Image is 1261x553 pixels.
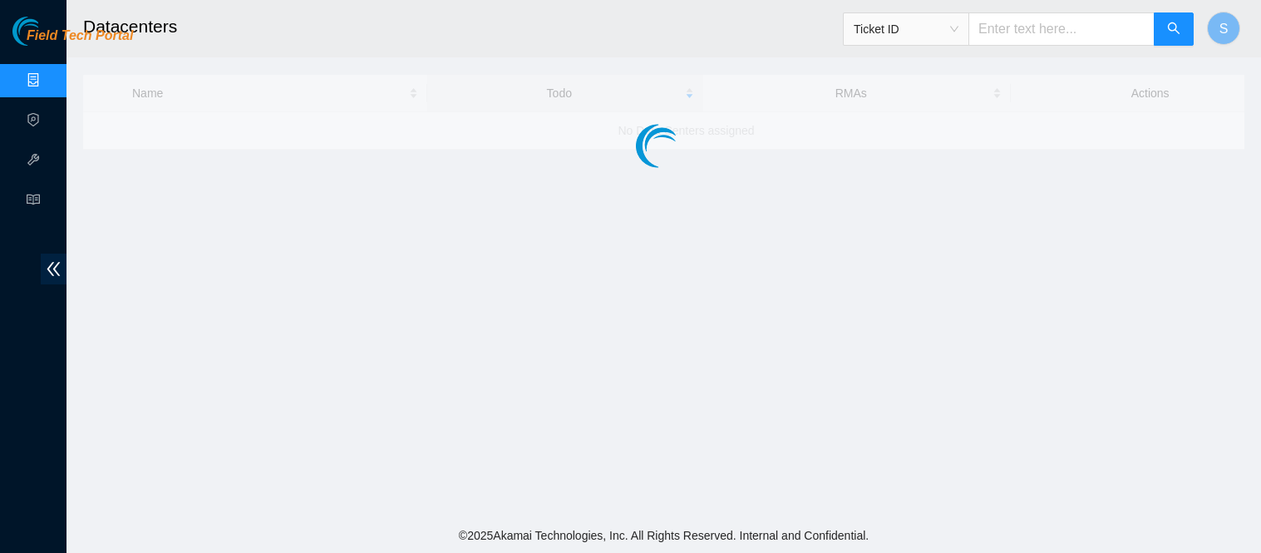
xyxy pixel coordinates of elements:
[41,254,66,284] span: double-left
[1219,18,1229,39] span: S
[12,17,84,46] img: Akamai Technologies
[1154,12,1194,46] button: search
[968,12,1155,46] input: Enter text here...
[1167,22,1180,37] span: search
[854,17,958,42] span: Ticket ID
[66,518,1261,553] footer: © 2025 Akamai Technologies, Inc. All Rights Reserved. Internal and Confidential.
[27,28,133,44] span: Field Tech Portal
[27,185,40,219] span: read
[1207,12,1240,45] button: S
[12,30,133,52] a: Akamai TechnologiesField Tech Portal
